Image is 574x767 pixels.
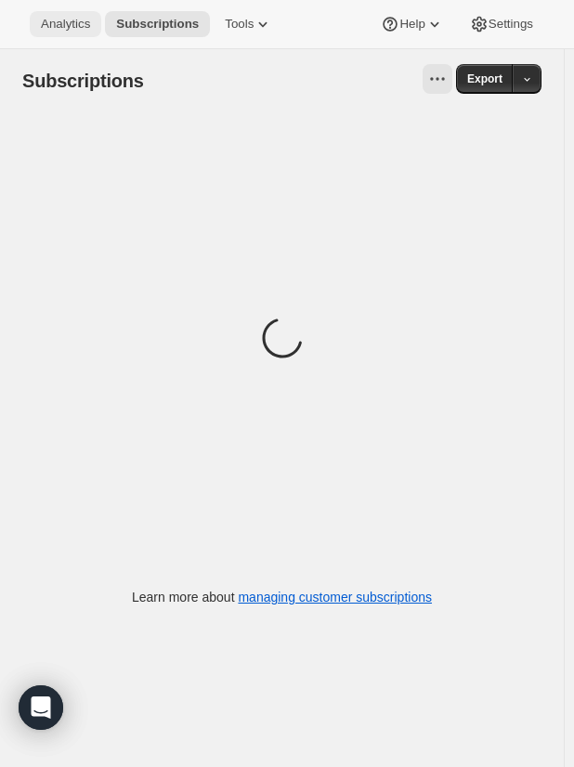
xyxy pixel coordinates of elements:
button: Export [456,64,514,94]
span: Tools [225,17,254,32]
span: Settings [489,17,533,32]
span: Export [467,71,502,86]
button: Tools [214,11,283,37]
span: Analytics [41,17,90,32]
button: Settings [459,11,544,37]
a: managing customer subscriptions [238,590,432,604]
p: Learn more about [132,588,432,606]
span: Subscriptions [22,71,144,91]
button: Subscriptions [105,11,210,37]
div: Open Intercom Messenger [19,685,63,730]
button: Help [370,11,454,37]
span: Help [399,17,424,32]
button: View actions for Subscriptions [423,64,452,94]
button: Analytics [30,11,101,37]
span: Subscriptions [116,17,199,32]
